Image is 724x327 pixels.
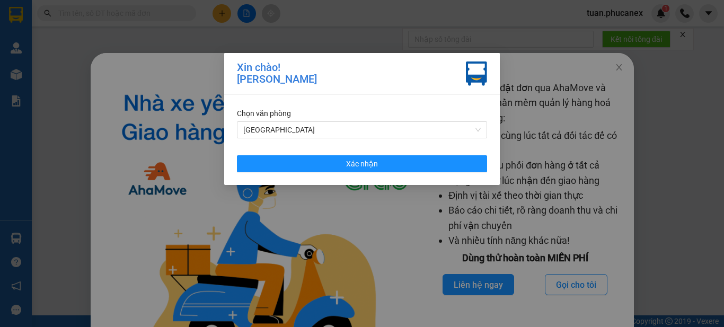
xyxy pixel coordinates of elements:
[346,158,378,170] span: Xác nhận
[237,61,317,86] div: Xin chào! [PERSON_NAME]
[237,108,487,119] div: Chọn văn phòng
[237,155,487,172] button: Xác nhận
[466,61,487,86] img: vxr-icon
[243,122,481,138] span: ĐL Quận 1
